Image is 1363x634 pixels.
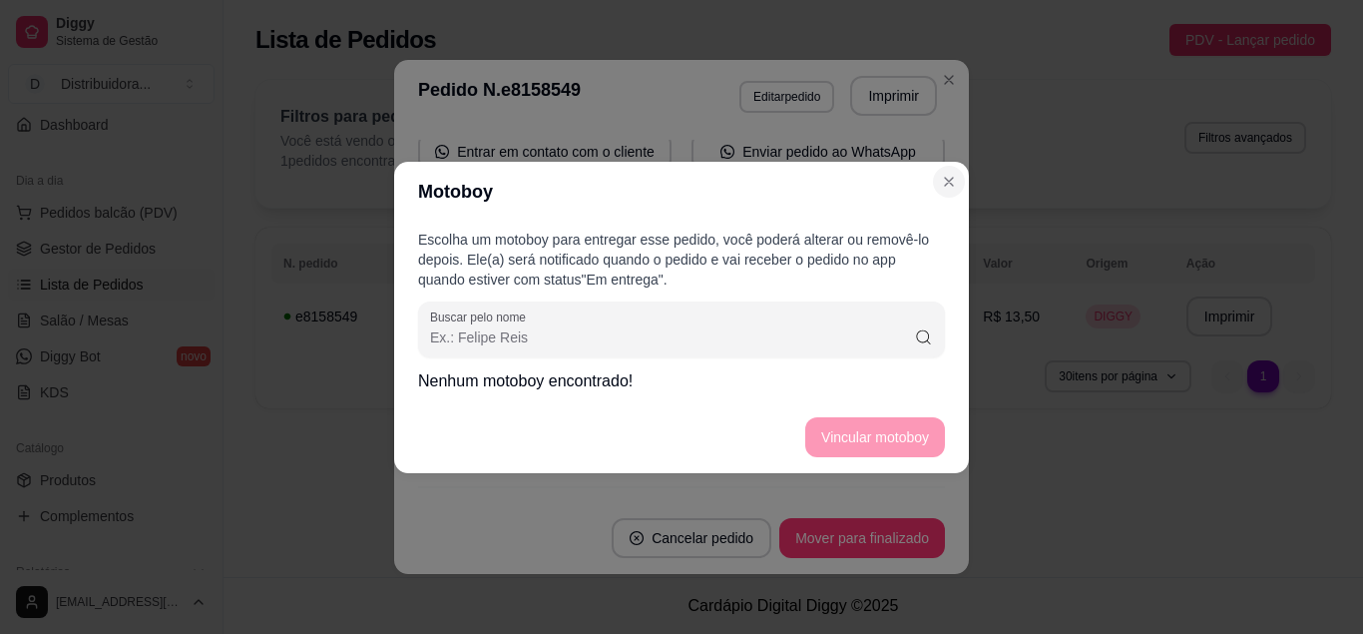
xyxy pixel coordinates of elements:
[430,327,914,347] input: Buscar pelo nome
[933,166,965,198] button: Close
[394,162,969,222] header: Motoboy
[418,369,945,393] p: Nenhum motoboy encontrado!
[418,230,945,290] p: Escolha um motoboy para entregar esse pedido, você poderá alterar ou removê-lo depois. Ele(a) ser...
[430,309,533,325] label: Buscar pelo nome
